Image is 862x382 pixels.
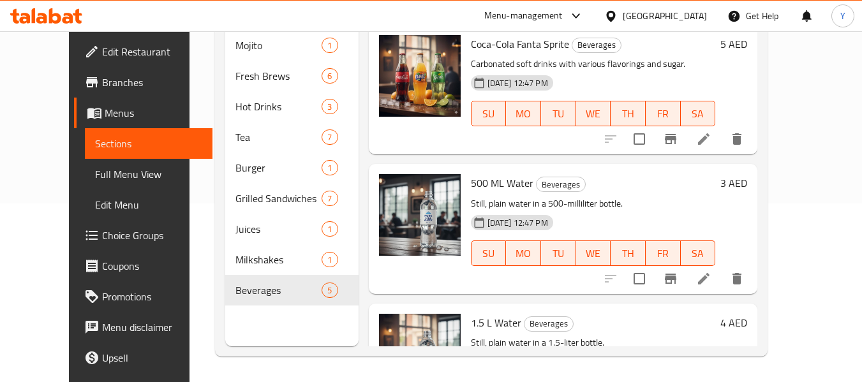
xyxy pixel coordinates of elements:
button: MO [506,240,541,266]
div: Hot Drinks3 [225,91,359,122]
span: Grilled Sandwiches [235,191,322,206]
button: SU [471,101,507,126]
div: items [322,160,338,175]
h6: 4 AED [720,314,747,332]
div: items [322,38,338,53]
span: Hot Drinks [235,99,322,114]
span: Sections [95,136,203,151]
span: TH [616,244,641,263]
span: WE [581,105,606,123]
span: SA [686,244,711,263]
a: Edit Restaurant [74,36,213,67]
button: TH [611,101,646,126]
span: Upsell [102,350,203,365]
span: [DATE] 12:47 PM [482,217,553,229]
div: Milkshakes1 [225,244,359,275]
div: Mojito1 [225,30,359,61]
div: Burger1 [225,152,359,183]
div: Beverages [536,177,586,192]
span: Burger [235,160,322,175]
span: Branches [102,75,203,90]
a: Promotions [74,281,213,312]
div: items [322,252,338,267]
span: Beverages [524,316,573,331]
span: [DATE] 12:47 PM [482,77,553,89]
span: FR [651,105,676,123]
button: Branch-specific-item [655,263,686,294]
span: Beverages [572,38,621,52]
button: SA [681,240,716,266]
div: items [322,191,338,206]
span: 6 [322,70,337,82]
button: TU [541,101,576,126]
a: Menu disclaimer [74,312,213,342]
span: Edit Restaurant [102,44,203,59]
span: 1 [322,254,337,266]
span: Choice Groups [102,228,203,243]
span: WE [581,244,606,263]
span: Fresh Brews [235,68,322,84]
span: 7 [322,193,337,205]
a: Edit menu item [696,271,711,286]
div: Beverages [524,316,574,332]
span: Menus [105,105,203,121]
div: items [322,129,338,145]
div: [GEOGRAPHIC_DATA] [623,9,707,23]
span: Coupons [102,258,203,274]
button: TU [541,240,576,266]
span: 5 [322,284,337,297]
span: Beverages [537,177,585,192]
div: Menu-management [484,8,563,24]
img: 500 ML Water [379,174,461,256]
button: WE [576,101,611,126]
a: Upsell [74,342,213,373]
span: TH [616,105,641,123]
button: MO [506,101,541,126]
a: Edit Menu [85,189,213,220]
span: TU [546,244,571,263]
nav: Menu sections [225,25,359,311]
div: Beverages5 [225,275,359,305]
span: SA [686,105,711,123]
button: SU [471,240,507,266]
span: SU [477,105,502,123]
span: FR [651,244,676,263]
span: Select to update [626,126,653,152]
button: SA [681,101,716,126]
button: FR [646,101,681,126]
a: Choice Groups [74,220,213,251]
span: TU [546,105,571,123]
button: FR [646,240,681,266]
div: Fresh Brews6 [225,61,359,91]
div: Juices1 [225,214,359,244]
span: 7 [322,131,337,143]
h6: 5 AED [720,35,747,53]
a: Sections [85,128,213,159]
div: items [322,68,338,84]
button: WE [576,240,611,266]
span: Menu disclaimer [102,320,203,335]
a: Edit menu item [696,131,711,147]
span: Juices [235,221,322,237]
span: MO [511,244,536,263]
span: Promotions [102,289,203,304]
span: SU [477,244,502,263]
span: Y [840,9,845,23]
div: Grilled Sandwiches7 [225,183,359,214]
h6: 3 AED [720,174,747,192]
span: 3 [322,101,337,113]
span: 1 [322,40,337,52]
span: Mojito [235,38,322,53]
div: items [322,221,338,237]
span: Tea [235,129,322,145]
span: 1.5 L Water [471,313,521,332]
button: Branch-specific-item [655,124,686,154]
a: Menus [74,98,213,128]
span: 1 [322,162,337,174]
button: delete [722,263,752,294]
span: Beverages [235,283,322,298]
p: Carbonated soft drinks with various flavorings and sugar. [471,56,716,72]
